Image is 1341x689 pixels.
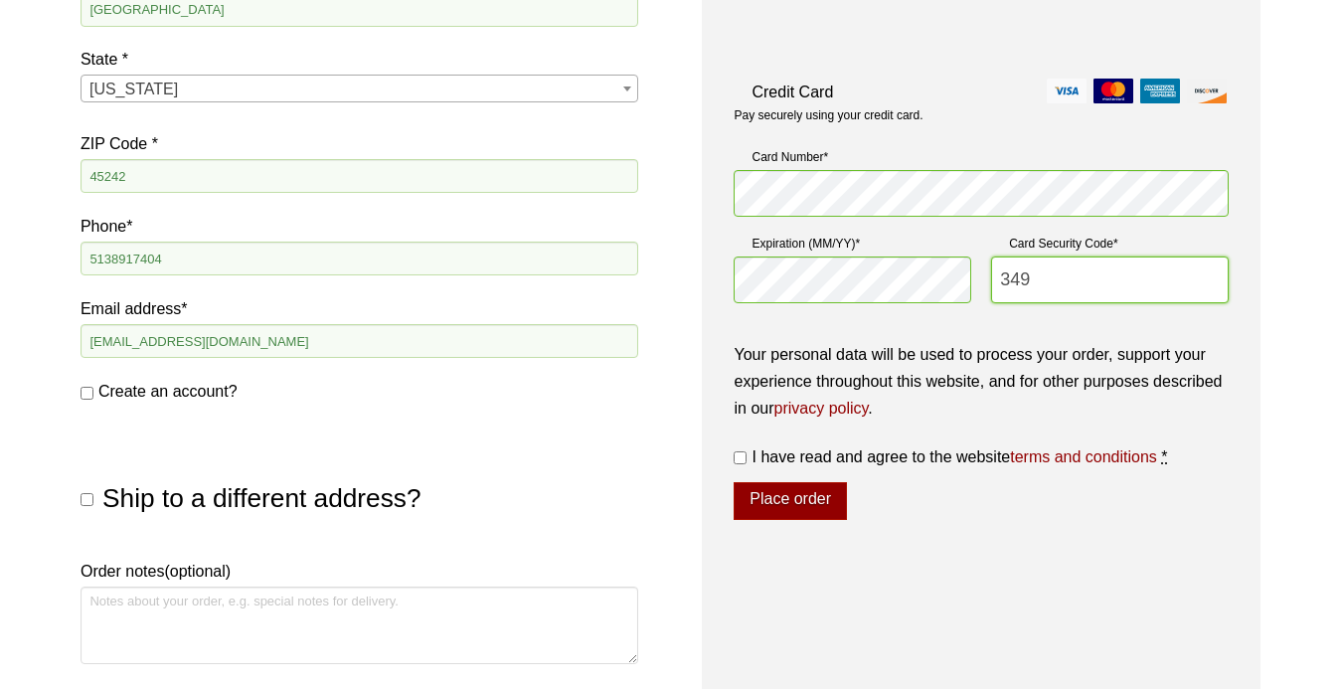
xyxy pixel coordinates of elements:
[734,482,846,520] button: Place order
[734,341,1229,423] p: Your personal data will be used to process your order, support your experience throughout this we...
[734,107,1229,124] p: Pay securely using your credit card.
[734,234,971,254] label: Expiration (MM/YY)
[1187,79,1227,103] img: discover
[81,493,93,506] input: Ship to a different address?
[991,234,1229,254] label: Card Security Code
[774,400,869,417] a: privacy policy
[81,213,639,240] label: Phone
[81,558,639,585] label: Order notes
[734,451,747,464] input: I have read and agree to the websiteterms and conditions *
[82,76,638,103] span: Ohio
[991,257,1229,304] input: CSC
[734,79,1229,105] label: Credit Card
[734,140,1229,320] fieldset: Payment Info
[81,46,639,73] label: State
[752,448,1156,465] span: I have read and agree to the website
[98,383,238,400] span: Create an account?
[1010,448,1157,465] a: terms and conditions
[1140,79,1180,103] img: amex
[734,147,1229,167] label: Card Number
[1047,79,1087,103] img: visa
[81,130,639,157] label: ZIP Code
[102,483,420,513] span: Ship to a different address?
[164,563,231,580] span: (optional)
[81,75,639,102] span: State
[81,295,639,322] label: Email address
[81,387,93,400] input: Create an account?
[1161,448,1167,465] abbr: required
[1093,79,1133,103] img: mastercard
